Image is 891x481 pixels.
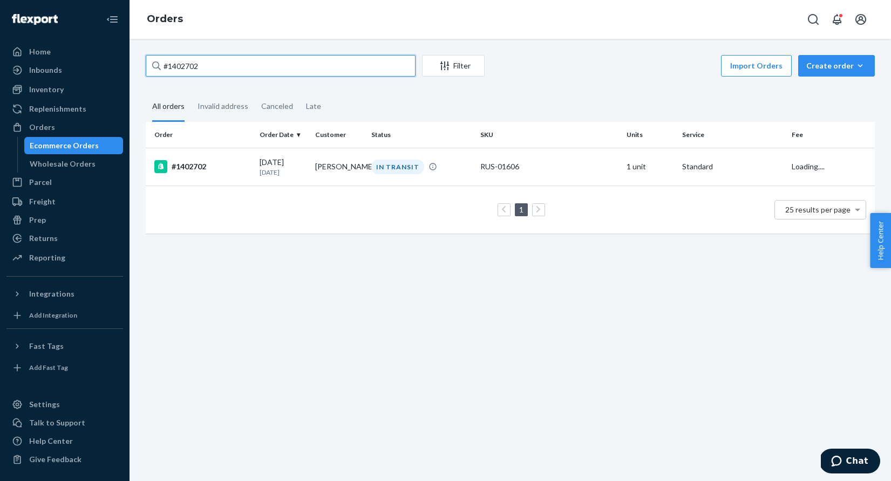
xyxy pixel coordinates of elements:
ol: breadcrumbs [138,4,192,35]
button: Talk to Support [6,414,123,431]
div: Returns [29,233,58,244]
a: Wholesale Orders [24,155,124,173]
td: [PERSON_NAME] [311,148,367,185]
div: Talk to Support [29,417,85,428]
a: Orders [147,13,183,25]
th: SKU [476,122,622,148]
a: Freight [6,193,123,210]
a: Reporting [6,249,123,266]
p: Standard [682,161,783,172]
td: 1 unit [622,148,678,185]
div: Add Fast Tag [29,363,68,372]
a: Parcel [6,174,123,191]
div: Freight [29,196,56,207]
a: Returns [6,230,123,247]
img: Flexport logo [12,14,58,25]
a: Help Center [6,432,123,450]
div: Ecommerce Orders [30,140,99,151]
a: Settings [6,396,123,413]
div: Wholesale Orders [30,159,96,169]
div: Settings [29,399,60,410]
th: Units [622,122,678,148]
th: Service [678,122,787,148]
p: [DATE] [260,168,307,177]
div: Create order [806,60,867,71]
button: Give Feedback [6,451,123,468]
button: Open Search Box [802,9,824,30]
button: Create order [798,55,875,77]
div: Inbounds [29,65,62,75]
input: Search orders [146,55,416,77]
div: [DATE] [260,157,307,177]
div: Late [306,92,321,120]
div: Fast Tags [29,341,64,352]
button: Open notifications [826,9,848,30]
a: Inbounds [6,61,123,79]
div: Replenishments [29,104,86,114]
a: Inventory [6,81,123,98]
div: IN TRANSIT [371,160,424,174]
a: Orders [6,119,123,136]
div: Home [29,46,51,57]
a: Home [6,43,123,60]
button: Fast Tags [6,338,123,355]
th: Fee [787,122,875,148]
div: Add Integration [29,311,77,320]
a: Add Integration [6,307,123,324]
a: Ecommerce Orders [24,137,124,154]
td: Loading.... [787,148,875,185]
button: Close Navigation [101,9,123,30]
button: Filter [422,55,485,77]
div: RUS-01606 [480,161,617,172]
div: Prep [29,215,46,225]
div: Help Center [29,436,73,446]
div: Customer [315,130,363,139]
div: Canceled [261,92,293,120]
div: #1402702 [154,160,251,173]
th: Status [367,122,477,148]
iframe: Opens a widget where you can chat to one of our agents [821,449,880,476]
button: Import Orders [721,55,792,77]
a: Replenishments [6,100,123,118]
div: Inventory [29,84,64,95]
div: Integrations [29,288,74,299]
button: Open account menu [850,9,872,30]
button: Integrations [6,285,123,303]
div: Reporting [29,252,65,263]
a: Add Fast Tag [6,359,123,376]
div: Invalid address [198,92,248,120]
th: Order Date [255,122,311,148]
a: Prep [6,211,123,229]
a: Page 1 is your current page [517,205,526,214]
div: Give Feedback [29,454,81,465]
th: Order [146,122,255,148]
div: Parcel [29,177,52,188]
div: Filter [423,60,484,71]
span: 25 results per page [785,205,851,214]
div: All orders [152,92,185,122]
button: Help Center [870,213,891,268]
div: Orders [29,122,55,133]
